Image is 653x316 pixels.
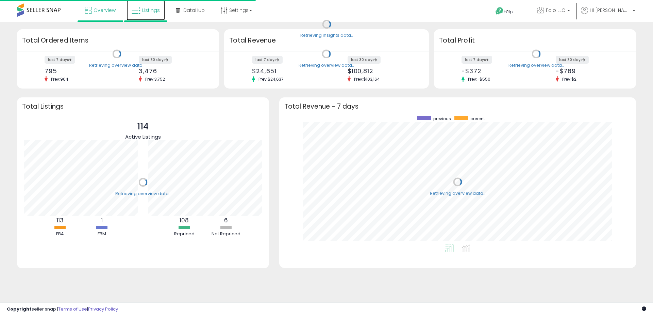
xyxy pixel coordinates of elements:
span: DataHub [183,7,205,14]
span: Help [504,9,513,15]
a: Help [490,2,526,22]
div: Retrieving overview data.. [299,62,354,68]
span: Overview [94,7,116,14]
a: Hi [PERSON_NAME] [581,7,635,22]
span: Hi [PERSON_NAME] [590,7,631,14]
span: Listings [142,7,160,14]
div: Retrieving overview data.. [115,191,171,197]
i: Get Help [495,7,504,15]
div: Retrieving overview data.. [89,62,145,68]
div: Retrieving overview data.. [430,190,485,196]
span: Fojo LLC [546,7,565,14]
div: Retrieving overview data.. [508,62,564,68]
